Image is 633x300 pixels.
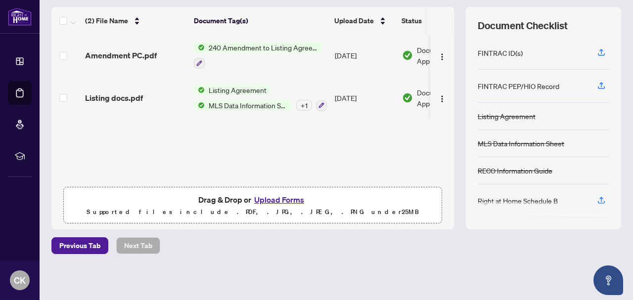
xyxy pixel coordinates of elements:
[64,187,442,224] span: Drag & Drop orUpload FormsSupported files include .PDF, .JPG, .JPEG, .PNG under25MB
[251,193,307,206] button: Upload Forms
[85,92,143,104] span: Listing docs.pdf
[478,81,559,91] div: FINTRAC PEP/HIO Record
[51,237,108,254] button: Previous Tab
[85,15,128,26] span: (2) File Name
[593,265,623,295] button: Open asap
[205,100,292,111] span: MLS Data Information Sheet
[194,100,205,111] img: Status Icon
[434,90,450,106] button: Logo
[478,47,523,58] div: FINTRAC ID(s)
[478,19,568,33] span: Document Checklist
[296,100,312,111] div: + 1
[194,85,205,95] img: Status Icon
[417,87,478,109] span: Document Approved
[402,15,422,26] span: Status
[194,42,322,69] button: Status Icon240 Amendment to Listing Agreement - Authority to Offer for Sale Price Change/Extensio...
[478,138,564,149] div: MLS Data Information Sheet
[85,49,157,61] span: Amendment PC.pdf
[190,7,330,35] th: Document Tag(s)
[70,206,436,218] p: Supported files include .PDF, .JPG, .JPEG, .PNG under 25 MB
[438,53,446,61] img: Logo
[8,7,32,26] img: logo
[398,7,482,35] th: Status
[81,7,190,35] th: (2) File Name
[478,165,552,176] div: RECO Information Guide
[478,111,536,122] div: Listing Agreement
[334,15,374,26] span: Upload Date
[59,238,100,254] span: Previous Tab
[194,42,205,53] img: Status Icon
[14,273,26,287] span: CK
[116,237,160,254] button: Next Tab
[417,44,478,66] span: Document Approved
[198,193,307,206] span: Drag & Drop or
[478,195,558,206] div: Right at Home Schedule B
[402,92,413,103] img: Document Status
[438,95,446,103] img: Logo
[402,50,413,61] img: Document Status
[331,34,398,77] td: [DATE]
[205,85,271,95] span: Listing Agreement
[330,7,398,35] th: Upload Date
[331,77,398,119] td: [DATE]
[205,42,322,53] span: 240 Amendment to Listing Agreement - Authority to Offer for Sale Price Change/Extension/Amendment(s)
[194,85,327,111] button: Status IconListing AgreementStatus IconMLS Data Information Sheet+1
[434,47,450,63] button: Logo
